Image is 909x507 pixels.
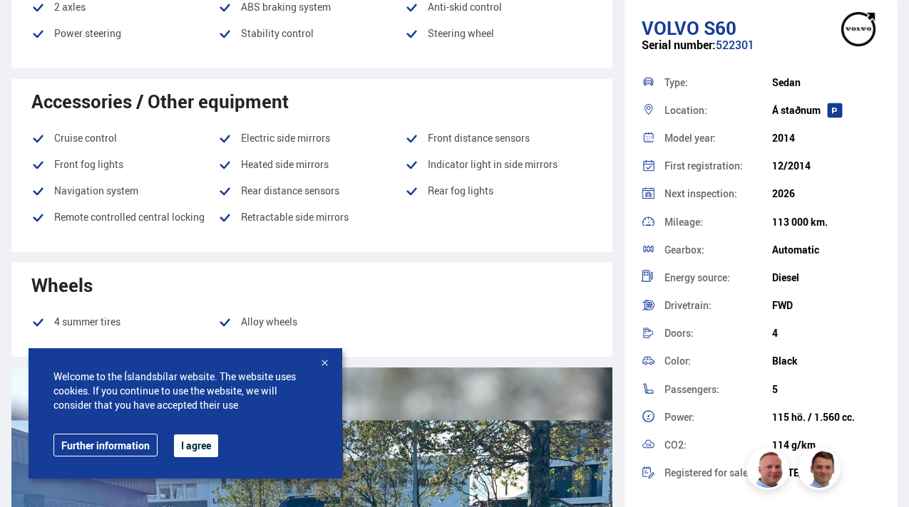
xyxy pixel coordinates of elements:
div: Next inspection: [664,189,773,199]
div: Registered for sale: [664,468,773,478]
div: Color: [664,356,773,366]
li: Cruise control [31,130,218,147]
div: Wheels [31,274,592,296]
button: Opna LiveChat spjallviðmót [11,6,54,48]
span: Welcome to the Íslandsbílar website. The website uses cookies. If you continue to use the website... [53,370,317,412]
li: Front distance sensors [405,130,592,147]
div: 115 hö. / 1.560 cc. [772,412,880,423]
div: Doors: [664,328,773,338]
div: 12/2014 [772,160,880,172]
div: 4 [772,328,880,339]
div: 2026 [772,188,880,199]
li: Rear distance sensors [218,182,405,199]
div: Power: [664,412,773,422]
div: Sedan [772,77,880,88]
li: Rear fog lights [405,182,592,199]
li: Electric side mirrors [218,130,405,147]
div: 113 000 km. [772,216,880,228]
li: Indicator light in side mirrors [405,156,592,173]
div: Black [772,355,880,367]
li: Heated side mirrors [218,156,405,173]
div: 5 [772,384,880,395]
li: Retractable side mirrors [218,209,405,235]
li: Power steering [31,25,218,42]
li: Steering wheel [405,25,592,51]
div: CO2: [664,440,773,450]
div: Energy source: [664,273,773,283]
li: Alloy wheels [218,313,405,340]
div: Diesel [772,272,880,283]
li: Stability control [218,25,405,42]
div: 114 g/km [772,439,880,451]
span: S60 [704,15,736,41]
div: First registration: [664,161,773,171]
div: 2014 [772,132,880,144]
div: Á staðnum [772,105,880,116]
div: Accessories / Other equipment [31,90,592,112]
li: 4 summer tires [31,313,218,330]
div: Model year: [664,133,773,143]
button: I agree [174,434,218,457]
div: Gearbox: [664,245,773,255]
a: Further information [53,434,158,456]
div: FWD [772,300,880,311]
li: Remote controlled central locking [31,209,218,226]
li: Front fog lights [31,156,218,173]
div: Passengers: [664,385,773,394]
div: Mileage: [664,217,773,227]
div: 522301 [642,38,880,66]
div: Type: [664,78,773,88]
img: brand logo [830,7,887,51]
div: Automatic [772,244,880,256]
span: Serial number: [642,37,716,53]
img: FbJEzSuNWCJXmdc-.webp [800,449,843,492]
div: Drivetrain: [664,300,773,310]
img: siFngHWaQ9KaOqBr.png [749,449,791,492]
div: Location: [664,105,773,115]
li: Navigation system [31,182,218,199]
span: Volvo [642,15,699,41]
